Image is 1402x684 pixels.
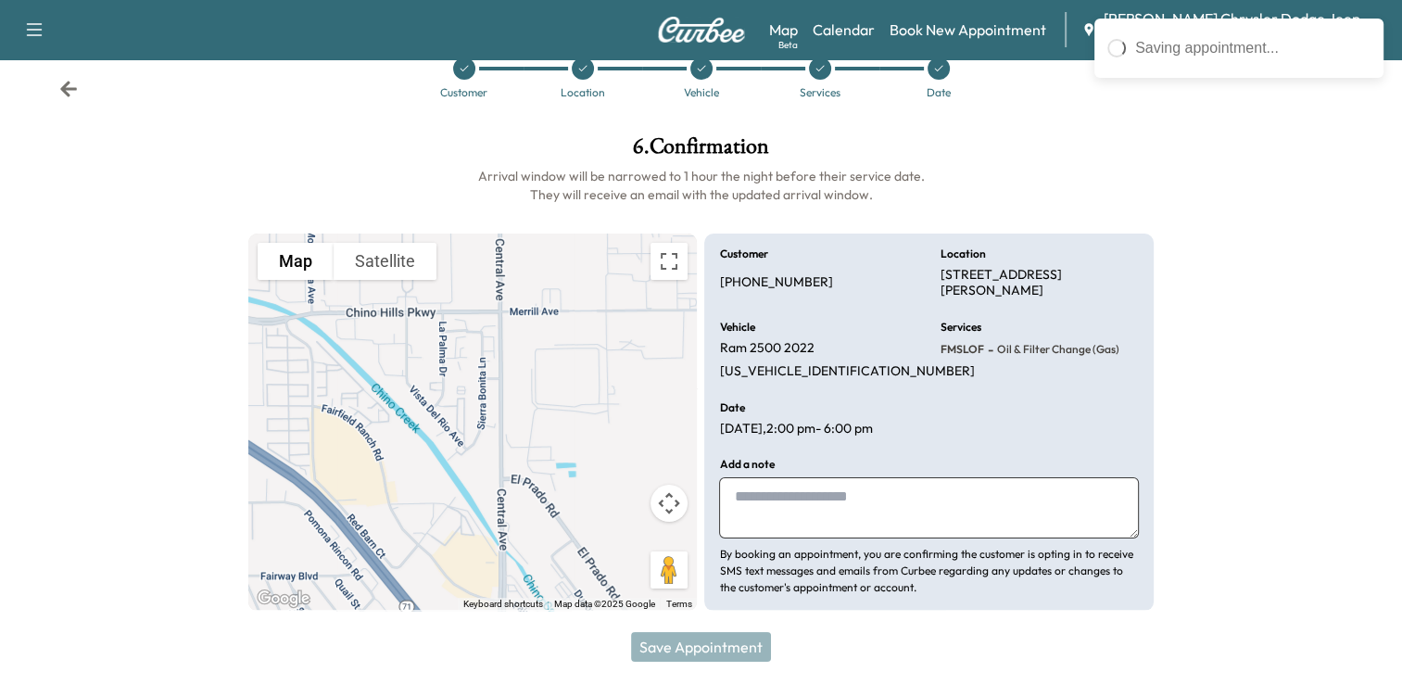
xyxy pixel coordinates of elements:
a: Terms (opens in new tab) [665,599,691,609]
p: [PHONE_NUMBER] [719,274,832,291]
h6: Add a note [719,459,774,470]
p: Ram 2500 2022 [719,340,814,357]
span: Oil & Filter Change (Gas) [993,342,1119,357]
a: Calendar [813,19,875,41]
img: Google [253,587,314,611]
div: Vehicle [684,87,719,98]
span: [PERSON_NAME] Chrysler Dodge Jeep RAM of [GEOGRAPHIC_DATA] [1104,7,1387,52]
p: By booking an appointment, you are confirming the customer is opting in to receive SMS text messa... [719,546,1138,596]
div: Services [800,87,840,98]
p: [STREET_ADDRESS][PERSON_NAME] [941,267,1139,299]
button: Show satellite imagery [334,243,436,280]
button: Keyboard shortcuts [462,598,542,611]
div: Date [927,87,951,98]
a: Open this area in Google Maps (opens a new window) [253,587,314,611]
button: Drag Pegman onto the map to open Street View [650,551,688,589]
span: Map data ©2025 Google [553,599,654,609]
h1: 6 . Confirmation [248,135,1154,167]
p: [DATE] , 2:00 pm - 6:00 pm [719,421,872,437]
div: Back [59,80,78,98]
span: FMSLOF [941,342,984,357]
div: Customer [440,87,487,98]
div: Beta [778,38,798,52]
a: MapBeta [769,19,798,41]
div: Location [561,87,605,98]
img: Curbee Logo [657,17,746,43]
h6: Location [941,248,986,260]
h6: Arrival window will be narrowed to 1 hour the night before their service date. They will receive ... [248,167,1154,204]
p: [US_VEHICLE_IDENTIFICATION_NUMBER] [719,363,974,380]
button: Toggle fullscreen view [650,243,688,280]
button: Map camera controls [650,485,688,522]
a: Book New Appointment [890,19,1046,41]
h6: Date [719,402,744,413]
button: Show street map [258,243,334,280]
h6: Vehicle [719,322,754,333]
span: - [984,340,993,359]
h6: Services [941,322,981,333]
div: Saving appointment... [1135,37,1370,59]
h6: Customer [719,248,767,260]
